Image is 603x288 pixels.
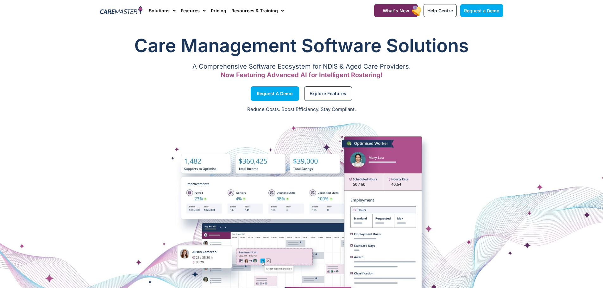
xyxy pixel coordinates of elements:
[100,33,503,58] h1: Care Management Software Solutions
[257,92,293,95] span: Request a Demo
[427,8,453,13] span: Help Centre
[424,4,457,17] a: Help Centre
[310,92,346,95] span: Explore Features
[374,4,418,17] a: What's New
[4,106,599,113] p: Reduce Costs. Boost Efficiency. Stay Compliant.
[460,4,503,17] a: Request a Demo
[100,6,143,15] img: CareMaster Logo
[100,64,503,69] p: A Comprehensive Software Ecosystem for NDIS & Aged Care Providers.
[304,86,352,101] a: Explore Features
[464,8,499,13] span: Request a Demo
[383,8,409,13] span: What's New
[251,86,299,101] a: Request a Demo
[221,71,383,79] span: Now Featuring Advanced AI for Intelligent Rostering!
